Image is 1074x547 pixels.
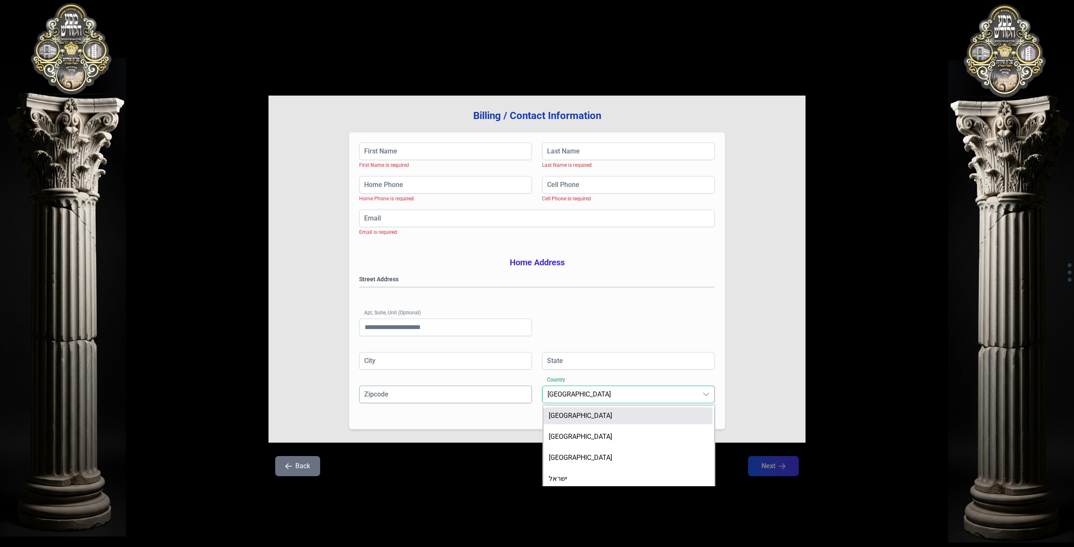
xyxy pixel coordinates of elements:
span: Last Name is required [542,162,592,168]
li: ישראל [544,470,712,487]
span: Email is required [359,229,397,235]
ul: Option List [544,406,714,492]
li: United States [544,407,712,424]
span: Cell Phone is required [542,196,591,202]
li: Canada [544,449,712,466]
button: Next [748,456,799,476]
h3: Home Address [359,257,715,268]
span: Home Phone is required [359,196,414,202]
label: Street Address [359,275,715,283]
div: dropdown trigger [698,386,714,403]
span: United States [542,386,698,403]
span: [GEOGRAPHIC_DATA] [549,433,612,441]
span: First Name is required [359,162,409,168]
button: Back [275,456,320,476]
li: United Kingdom [544,428,712,445]
span: [GEOGRAPHIC_DATA] [549,412,612,420]
h3: Billing / Contact Information [282,109,792,122]
span: ישראל [549,474,567,482]
span: [GEOGRAPHIC_DATA] [549,454,612,461]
